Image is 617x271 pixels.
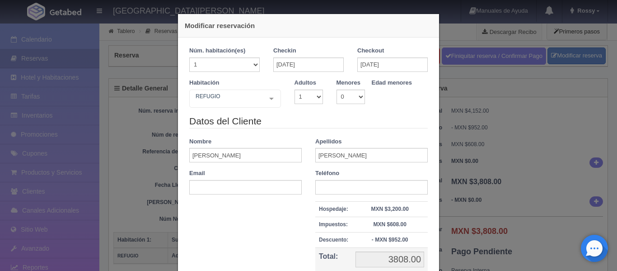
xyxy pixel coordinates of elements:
[357,57,428,72] input: DD-MM-AAAA
[294,79,316,87] label: Adultos
[273,47,296,55] label: Checkin
[193,92,262,101] span: REFUGIO
[357,47,384,55] label: Checkout
[315,138,342,146] label: Apellidos
[189,79,219,87] label: Habitación
[273,57,344,72] input: DD-MM-AAAA
[315,217,352,232] th: Impuestos:
[189,138,211,146] label: Nombre
[189,47,245,55] label: Núm. habitación(es)
[315,169,339,178] label: Teléfono
[373,221,406,228] strong: MXN $608.00
[337,79,360,87] label: Menores
[315,232,352,247] th: Descuento:
[185,21,432,30] h4: Modificar reservación
[189,114,428,128] legend: Datos del Cliente
[372,237,408,243] strong: - MXN $952.00
[372,79,412,87] label: Edad menores
[371,206,408,212] strong: MXN $3,200.00
[193,92,199,106] input: Seleccionar hab.
[189,169,205,178] label: Email
[315,201,352,217] th: Hospedaje:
